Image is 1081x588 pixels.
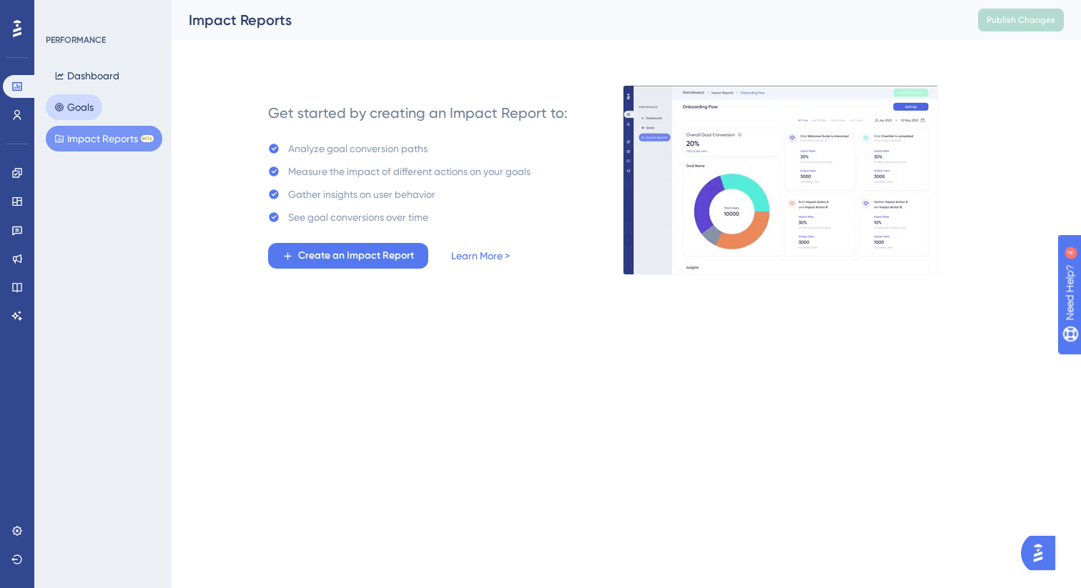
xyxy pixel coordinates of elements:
img: e8cc2031152ba83cd32f6b7ecddf0002.gif [623,85,939,275]
span: Need Help? [34,4,89,21]
a: Learn More > [451,247,510,264]
div: Impact Reports [189,10,942,30]
iframe: UserGuiding AI Assistant Launcher [1021,532,1064,574]
div: See goal conversions over time [288,209,428,226]
button: Create an Impact Report [268,243,428,269]
button: Impact ReportsBETA [46,126,162,151]
button: Goals [46,94,102,120]
div: Gather insights on user behavior [288,186,435,203]
div: BETA [141,135,154,142]
div: Analyze goal conversion paths [288,140,428,157]
div: Measure the impact of different actions on your goals [288,163,530,180]
span: Publish Changes [987,14,1055,26]
button: Publish Changes [978,9,1064,31]
div: PERFORMANCE [46,34,106,46]
div: 4 [99,7,104,19]
div: Get started by creating an Impact Report to: [268,103,568,123]
span: Create an Impact Report [298,247,414,264]
button: Dashboard [46,63,128,89]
